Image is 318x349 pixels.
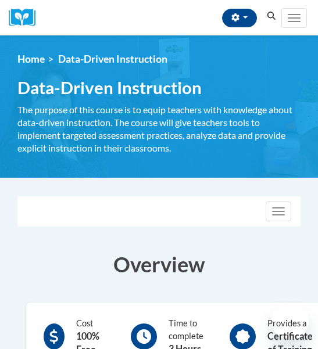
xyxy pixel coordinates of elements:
iframe: Button to launch messaging window [271,303,309,340]
button: Account Settings [222,9,257,27]
button: Search [263,9,280,23]
div: The purpose of this course is to equip teachers with knowledge about data-driven instruction. The... [17,103,301,154]
span: Data-Driven Instruction [17,77,202,98]
a: Cox Campus [9,9,44,27]
h3: Overview [17,250,301,279]
img: Logo brand [9,9,44,27]
span: Data-Driven Instruction [58,53,167,65]
a: Home [17,53,45,65]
